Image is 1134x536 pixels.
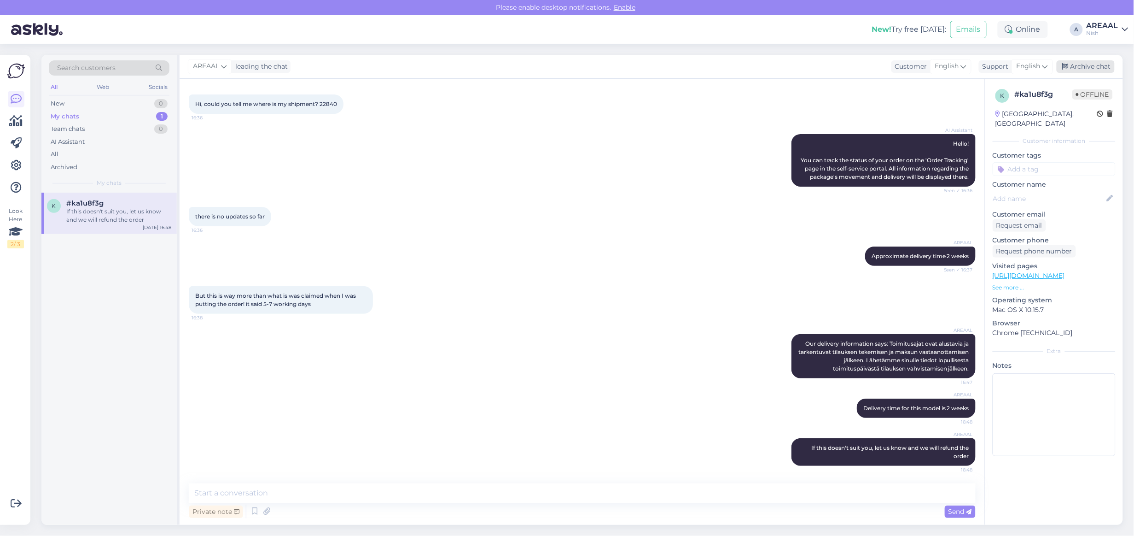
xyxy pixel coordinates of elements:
[52,202,56,209] span: k
[801,140,971,180] span: Hello! You can track the status of your order on the 'Order Tracking' page in the self-service po...
[49,81,59,93] div: All
[872,24,947,35] div: Try free [DATE]:
[938,418,973,425] span: 16:48
[1087,29,1118,37] div: Nish
[1000,92,1005,99] span: k
[97,179,122,187] span: My chats
[66,207,171,224] div: If this doesn't suit you, let us know and we will refund the order
[51,150,58,159] div: All
[998,21,1048,38] div: Online
[95,81,111,93] div: Web
[1057,60,1115,73] div: Archive chat
[993,261,1116,271] p: Visited pages
[993,162,1116,176] input: Add a tag
[147,81,169,93] div: Socials
[57,63,116,73] span: Search customers
[993,180,1116,189] p: Customer name
[938,239,973,246] span: AREAAL
[189,506,243,518] div: Private note
[154,124,168,134] div: 0
[192,114,226,121] span: 16:36
[935,61,959,71] span: English
[51,163,77,172] div: Archived
[863,405,969,412] span: Delivery time for this model is 2 weeks
[611,3,638,12] span: Enable
[192,227,226,234] span: 16:36
[993,361,1116,371] p: Notes
[993,236,1116,245] p: Customer phone
[7,240,24,248] div: 2 / 3
[193,61,219,71] span: AREAAL
[938,127,973,134] span: AI Assistant
[993,210,1116,219] p: Customer email
[195,213,265,220] span: there is no updates so far
[950,21,987,38] button: Emails
[798,340,971,372] span: Our delivery information says: Toimitusajat ovat alustavia ja tarkentuvat tilauksen tekemisen ja ...
[979,62,1009,71] div: Support
[938,431,973,438] span: AREAAL
[938,266,973,273] span: Seen ✓ 16:37
[51,137,85,147] div: AI Assistant
[811,444,971,459] span: If this doesn't suit you, let us know and we will refund the order
[948,507,972,516] span: Send
[993,151,1116,160] p: Customer tags
[1072,89,1113,100] span: Offline
[995,109,1097,129] div: [GEOGRAPHIC_DATA], [GEOGRAPHIC_DATA]
[938,391,973,398] span: AREAAL
[993,328,1116,338] p: Chrome [TECHNICAL_ID]
[993,271,1065,280] a: [URL][DOMAIN_NAME]
[7,207,24,248] div: Look Here
[143,224,171,231] div: [DATE] 16:48
[154,99,168,108] div: 0
[66,199,104,207] span: #ka1u8f3g
[938,466,973,473] span: 16:48
[51,124,85,134] div: Team chats
[195,100,337,107] span: Hi, could you tell me where is my shipment? 22840
[1087,22,1118,29] div: AREAAL
[232,62,288,71] div: leading the chat
[993,137,1116,145] div: Customer information
[1017,61,1041,71] span: English
[993,194,1105,204] input: Add name
[891,62,927,71] div: Customer
[938,327,973,334] span: AREAAL
[872,25,892,34] b: New!
[938,187,973,194] span: Seen ✓ 16:36
[993,283,1116,292] p: See more ...
[938,379,973,386] span: 16:47
[156,112,168,121] div: 1
[1015,89,1072,100] div: # ka1u8f3g
[1087,22,1128,37] a: AREAALNish
[7,62,25,80] img: Askly Logo
[993,318,1116,328] p: Browser
[993,295,1116,305] p: Operating system
[993,245,1076,258] div: Request phone number
[872,253,969,259] span: Approximate delivery time 2 weeks
[51,112,79,121] div: My chats
[1070,23,1083,36] div: A
[51,99,64,108] div: New
[993,347,1116,355] div: Extra
[993,219,1046,232] div: Request email
[993,305,1116,315] p: Mac OS X 10.15.7
[195,292,357,307] span: But this is way more than what is was claimed when I was putting the order! it said 5-7 working days
[192,314,226,321] span: 16:38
